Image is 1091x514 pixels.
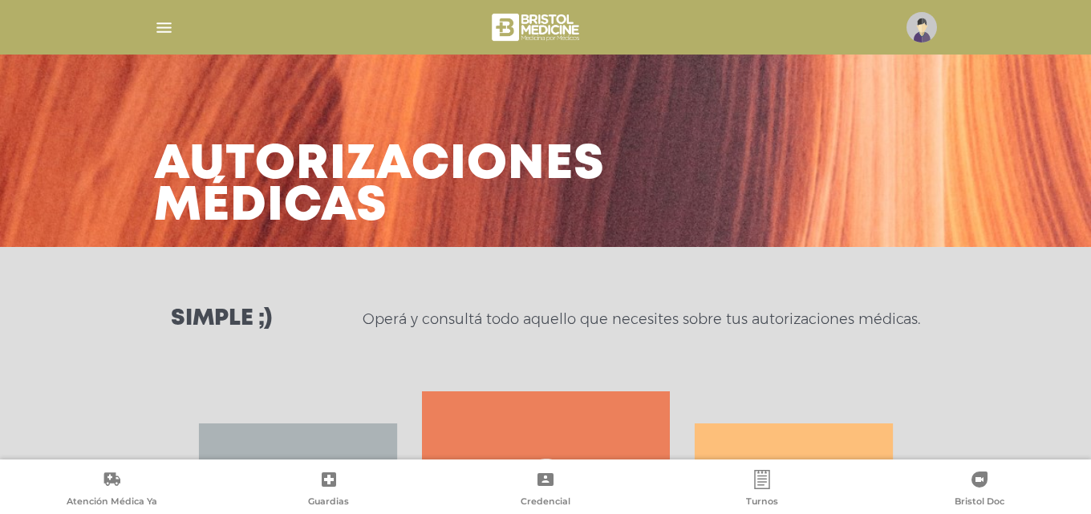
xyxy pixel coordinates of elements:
a: Guardias [220,470,436,511]
span: Turnos [746,496,778,510]
a: Atención Médica Ya [3,470,220,511]
span: Guardias [308,496,349,510]
a: Turnos [654,470,870,511]
span: Bristol Doc [955,496,1004,510]
span: Atención Médica Ya [67,496,157,510]
img: Cober_menu-lines-white.svg [154,18,174,38]
p: Operá y consultá todo aquello que necesites sobre tus autorizaciones médicas. [363,310,920,329]
h3: Simple ;) [171,308,272,330]
h3: Autorizaciones médicas [154,144,605,228]
a: Bristol Doc [871,470,1088,511]
a: Credencial [437,470,654,511]
img: profile-placeholder.svg [906,12,937,42]
img: bristol-medicine-blanco.png [489,8,585,47]
span: Credencial [521,496,570,510]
